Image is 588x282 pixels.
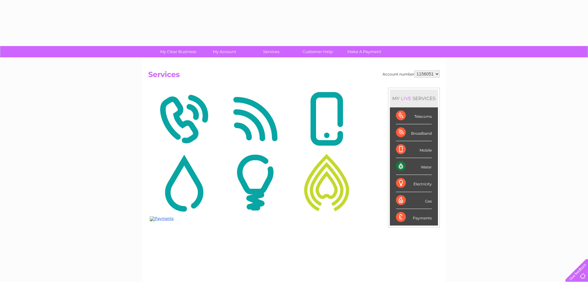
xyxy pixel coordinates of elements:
div: Telecoms [396,107,432,124]
div: MY SERVICES [390,90,438,107]
div: Electricity [396,175,432,192]
div: Account number [383,70,440,78]
div: Mobile [396,141,432,158]
img: Electricity [221,153,289,212]
h2: Services [148,70,440,82]
img: Mobile [292,89,361,149]
div: Payments [396,209,432,226]
a: Make A Payment [339,46,390,57]
img: Gas [292,153,361,212]
a: Services [246,46,296,57]
a: My Account [199,46,250,57]
img: Telecoms [150,89,218,149]
div: LIVE [400,95,413,101]
div: Gas [396,192,432,209]
div: Broadband [396,124,432,141]
a: Customer Help [292,46,343,57]
a: My Clear Business [153,46,203,57]
img: Water [150,153,218,212]
div: Water [396,158,432,175]
img: Broadband [221,89,289,149]
img: Payments [150,216,174,221]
